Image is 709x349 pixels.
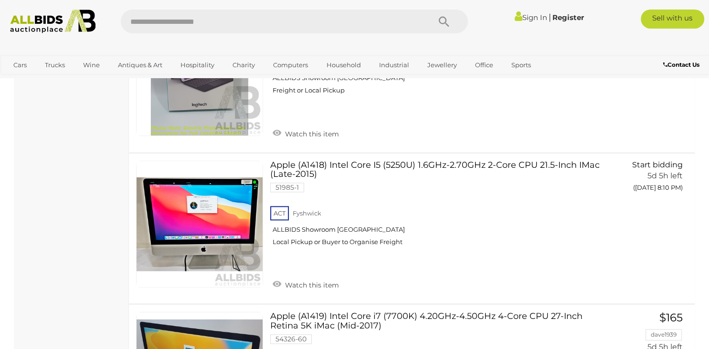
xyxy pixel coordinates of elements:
a: Jewellery [421,57,463,73]
span: | [549,12,551,22]
a: Office [469,57,499,73]
img: Allbids.com.au [5,10,101,33]
a: Logitech (YU0040) Combo Touch Detachable Keyboard Case with Trackpad (For 7th / 8th Gen iPad) 525... [277,9,593,102]
a: Sign In [515,13,547,22]
button: Search [420,10,468,33]
span: $165 [659,311,683,324]
a: [GEOGRAPHIC_DATA] [7,73,87,89]
a: Sports [505,57,537,73]
a: Contact Us [663,60,702,70]
a: Cars [7,57,33,73]
a: Computers [267,57,314,73]
b: Contact Us [663,61,699,68]
a: Charity [226,57,261,73]
a: Hospitality [174,57,221,73]
a: Trucks [39,57,71,73]
a: Apple (A1418) Intel Core I5 (5250U) 1.6GHz-2.70GHz 2-Core CPU 21.5-Inch IMac (Late-2015) 51985-1 ... [277,161,593,254]
a: Household [320,57,367,73]
a: Sell with us [641,10,705,29]
a: Industrial [373,57,415,73]
a: Watch this item [270,277,341,291]
a: Watch this item [270,126,341,140]
span: Watch this item [283,130,339,138]
a: Antiques & Art [112,57,169,73]
span: Watch this item [283,281,339,289]
span: Start bidding [632,160,683,169]
a: Start bidding 5d 5h left ([DATE] 8:10 PM) [608,161,686,197]
a: Register [552,13,584,22]
a: Wine [77,57,106,73]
